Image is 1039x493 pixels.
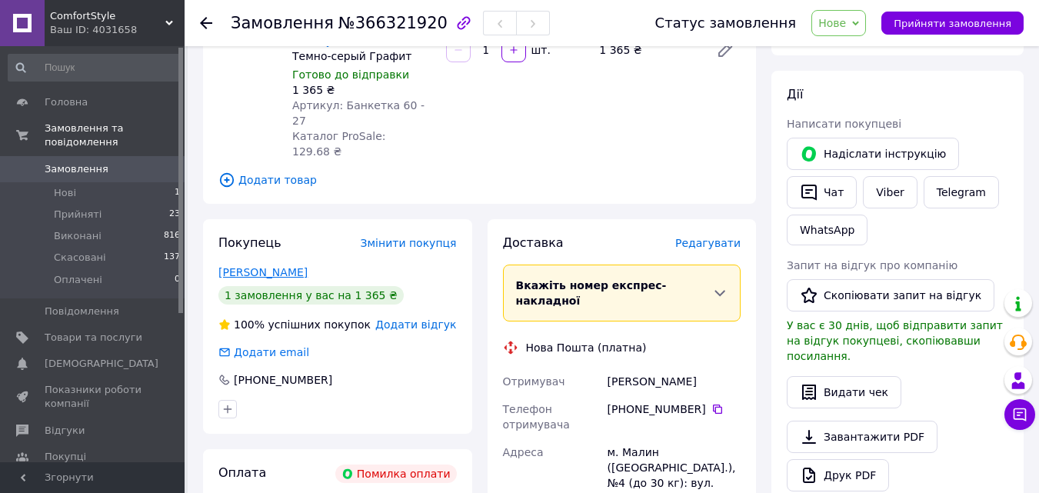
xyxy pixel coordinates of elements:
[232,372,334,388] div: [PHONE_NUMBER]
[516,279,667,307] span: Вкажіть номер експрес-накладної
[787,319,1003,362] span: У вас є 30 днів, щоб відправити запит на відгук покупцеві, скопіювавши посилання.
[338,14,448,32] span: №366321920
[292,68,409,81] span: Готово до відправки
[528,42,552,58] div: шт.
[8,54,181,82] input: Пошук
[54,273,102,287] span: Оплачені
[787,87,803,102] span: Дії
[218,172,741,188] span: Додати товар
[218,465,266,480] span: Оплата
[787,279,994,311] button: Скопіювати запит на відгук
[818,17,846,29] span: Нове
[45,305,119,318] span: Повідомлення
[292,82,434,98] div: 1 365 ₴
[54,208,102,222] span: Прийняті
[361,237,457,249] span: Змінити покупця
[218,286,404,305] div: 1 замовлення у вас на 1 365 ₴
[863,176,917,208] a: Viber
[881,12,1024,35] button: Прийняти замовлення
[54,251,106,265] span: Скасовані
[710,35,741,65] a: Редагувати
[175,273,180,287] span: 0
[45,162,108,176] span: Замовлення
[787,259,957,271] span: Запит на відгук про компанію
[292,99,425,127] span: Артикул: Банкетка 60 - 27
[924,176,999,208] a: Telegram
[292,48,434,64] div: Темно-серый Графит
[503,375,565,388] span: Отримувач
[232,345,311,360] div: Додати email
[375,318,456,331] span: Додати відгук
[218,317,371,332] div: успішних покупок
[1004,399,1035,430] button: Чат з покупцем
[234,318,265,331] span: 100%
[200,15,212,31] div: Повернутися назад
[787,118,901,130] span: Написати покупцеві
[503,403,570,431] span: Телефон отримувача
[217,345,311,360] div: Додати email
[894,18,1011,29] span: Прийняти замовлення
[335,465,457,483] div: Помилка оплати
[292,130,385,158] span: Каталог ProSale: 129.68 ₴
[45,331,142,345] span: Товари та послуги
[164,229,180,243] span: 816
[45,424,85,438] span: Відгуки
[50,23,185,37] div: Ваш ID: 4031658
[655,15,797,31] div: Статус замовлення
[593,39,704,61] div: 1 365 ₴
[787,176,857,208] button: Чат
[169,208,180,222] span: 23
[787,421,937,453] a: Завантажити PDF
[45,95,88,109] span: Головна
[50,9,165,23] span: ComfortStyle
[503,446,544,458] span: Адреса
[787,376,901,408] button: Видати чек
[164,251,180,265] span: 137
[522,340,651,355] div: Нова Пошта (платна)
[503,235,564,250] span: Доставка
[218,235,281,250] span: Покупець
[218,266,308,278] a: [PERSON_NAME]
[54,186,76,200] span: Нові
[787,459,889,491] a: Друк PDF
[675,237,741,249] span: Редагувати
[45,383,142,411] span: Показники роботи компанії
[45,357,158,371] span: [DEMOGRAPHIC_DATA]
[608,401,741,417] div: [PHONE_NUMBER]
[787,138,959,170] button: Надіслати інструкцію
[54,229,102,243] span: Виконані
[787,215,867,245] a: WhatsApp
[45,122,185,149] span: Замовлення та повідомлення
[231,14,334,32] span: Замовлення
[175,186,180,200] span: 1
[604,368,744,395] div: [PERSON_NAME]
[45,450,86,464] span: Покупці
